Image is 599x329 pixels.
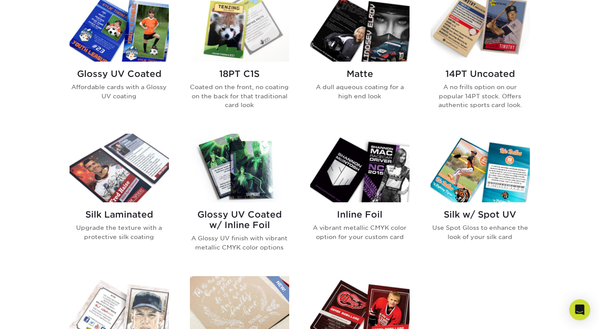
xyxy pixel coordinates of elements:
[310,83,410,100] p: A dull aqueous coating for a high end look
[70,223,169,241] p: Upgrade the texture with a protective silk coating
[190,234,289,252] p: A Glossy UV finish with vibrant metallic CMYK color options
[431,134,530,202] img: Silk w/ Spot UV Trading Cards
[431,69,530,79] h2: 14PT Uncoated
[310,223,410,241] p: A vibrant metallic CMYK color option for your custom card
[310,134,410,266] a: Inline Foil Trading Cards Inline Foil A vibrant metallic CMYK color option for your custom card
[190,134,289,266] a: Glossy UV Coated w/ Inline Foil Trading Cards Glossy UV Coated w/ Inline Foil A Glossy UV finish ...
[310,134,410,202] img: Inline Foil Trading Cards
[431,134,530,266] a: Silk w/ Spot UV Trading Cards Silk w/ Spot UV Use Spot Gloss to enhance the look of your silk card
[267,276,289,302] img: New Product
[190,209,289,230] h2: Glossy UV Coated w/ Inline Foil
[310,69,410,79] h2: Matte
[190,69,289,79] h2: 18PT C1S
[70,69,169,79] h2: Glossy UV Coated
[569,299,590,320] div: Open Intercom Messenger
[70,83,169,100] p: Affordable cards with a Glossy UV coating
[70,209,169,220] h2: Silk Laminated
[70,134,169,202] img: Silk Laminated Trading Cards
[431,209,530,220] h2: Silk w/ Spot UV
[190,134,289,202] img: Glossy UV Coated w/ Inline Foil Trading Cards
[190,83,289,109] p: Coated on the front, no coating on the back for that traditional card look
[70,134,169,266] a: Silk Laminated Trading Cards Silk Laminated Upgrade the texture with a protective silk coating
[431,223,530,241] p: Use Spot Gloss to enhance the look of your silk card
[431,83,530,109] p: A no frills option on our popular 14PT stock. Offers authentic sports card look.
[310,209,410,220] h2: Inline Foil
